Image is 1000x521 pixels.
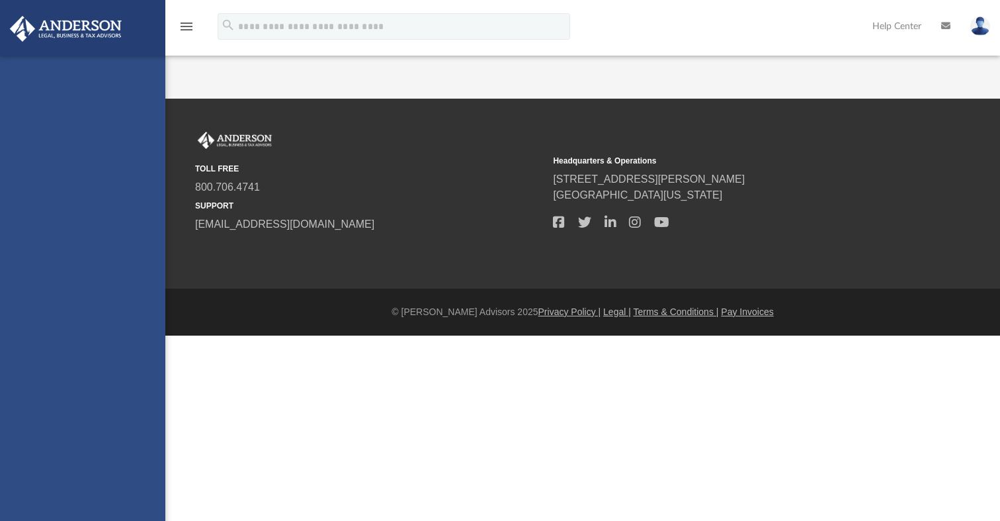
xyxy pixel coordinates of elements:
small: TOLL FREE [195,163,544,175]
img: Anderson Advisors Platinum Portal [6,16,126,42]
img: Anderson Advisors Platinum Portal [195,132,274,149]
small: SUPPORT [195,200,544,212]
i: search [221,18,235,32]
i: menu [179,19,194,34]
a: 800.706.4741 [195,181,260,193]
img: User Pic [970,17,990,36]
a: [EMAIL_ADDRESS][DOMAIN_NAME] [195,218,374,230]
a: Pay Invoices [721,307,773,317]
a: [STREET_ADDRESS][PERSON_NAME] [553,173,745,185]
a: Privacy Policy | [538,307,601,317]
small: Headquarters & Operations [553,155,901,167]
a: Terms & Conditions | [634,307,719,317]
a: menu [179,25,194,34]
div: © [PERSON_NAME] Advisors 2025 [165,305,1000,319]
a: Legal | [603,307,631,317]
a: [GEOGRAPHIC_DATA][US_STATE] [553,189,722,201]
